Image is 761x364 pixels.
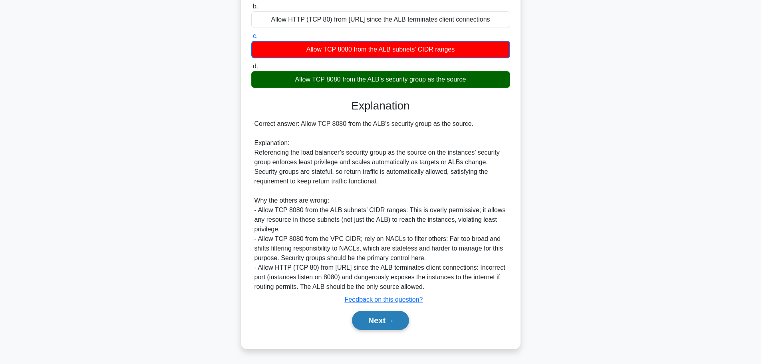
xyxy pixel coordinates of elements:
span: c. [253,32,258,39]
div: Correct answer: Allow TCP 8080 from the ALB’s security group as the source. Explanation: Referenc... [254,119,507,292]
span: b. [253,3,258,10]
div: Allow TCP 8080 from the ALB subnets’ CIDR ranges [251,41,510,58]
button: Next [352,311,409,330]
div: Allow TCP 8080 from the ALB’s security group as the source [251,71,510,88]
div: Allow HTTP (TCP 80) from [URL] since the ALB terminates client connections [251,11,510,28]
a: Feedback on this question? [345,296,423,303]
span: d. [253,63,258,70]
h3: Explanation [256,99,505,113]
